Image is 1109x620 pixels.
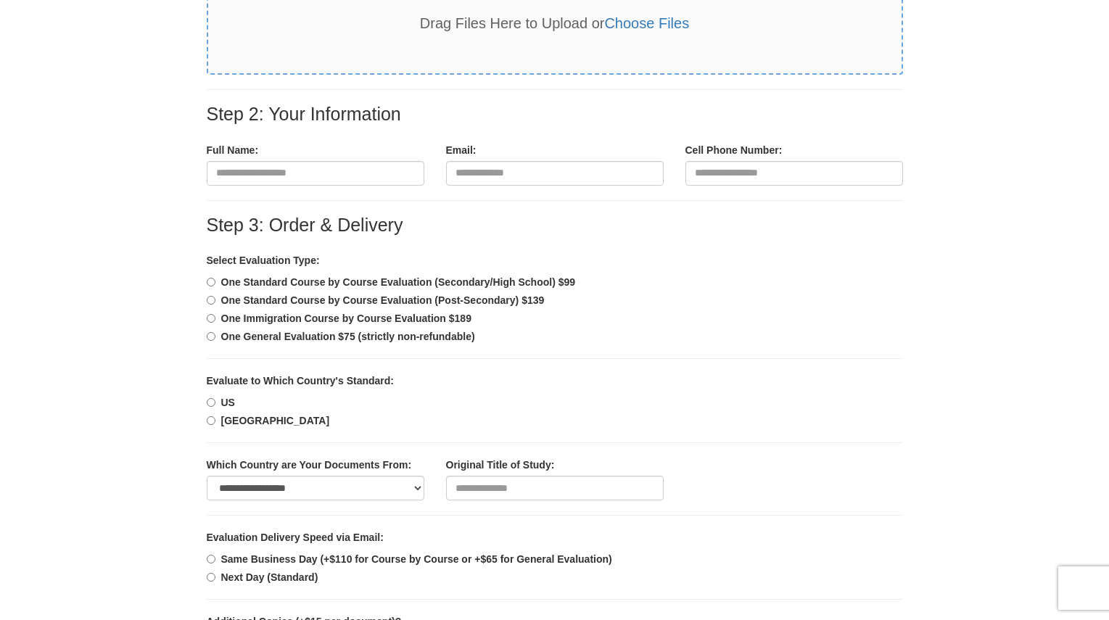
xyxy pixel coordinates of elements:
[221,276,576,288] b: One Standard Course by Course Evaluation (Secondary/High School) $99
[446,458,555,472] label: Original Title of Study:
[207,458,412,472] label: Which Country are Your Documents From:
[207,375,394,387] b: Evaluate to Which Country's Standard:
[207,573,215,582] input: Next Day (Standard)
[207,143,259,157] label: Full Name:
[221,415,330,426] b: [GEOGRAPHIC_DATA]
[685,143,783,157] label: Cell Phone Number:
[207,555,215,563] input: Same Business Day (+$110 for Course by Course or +$65 for General Evaluation)
[221,553,612,565] b: Same Business Day (+$110 for Course by Course or +$65 for General Evaluation)
[207,278,215,286] input: One Standard Course by Course Evaluation (Secondary/High School) $99
[446,143,477,157] label: Email:
[207,104,401,125] label: Step 2: Your Information
[207,416,215,425] input: [GEOGRAPHIC_DATA]
[420,15,689,31] span: Drag Files Here to Upload or
[221,397,235,408] b: US
[207,532,384,543] b: Evaluation Delivery Speed via Email:
[221,313,471,324] b: One Immigration Course by Course Evaluation $189
[604,15,689,31] a: Choose Files
[207,314,215,323] input: One Immigration Course by Course Evaluation $189
[207,215,403,236] label: Step 3: Order & Delivery
[207,296,215,305] input: One Standard Course by Course Evaluation (Post-Secondary) $139
[221,294,545,306] b: One Standard Course by Course Evaluation (Post-Secondary) $139
[221,331,475,342] b: One General Evaluation $75 (strictly non-refundable)
[207,255,320,266] b: Select Evaluation Type:
[207,398,215,407] input: US
[221,571,318,583] b: Next Day (Standard)
[207,332,215,341] input: One General Evaluation $75 (strictly non-refundable)
[825,102,1109,620] iframe: LiveChat chat widget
